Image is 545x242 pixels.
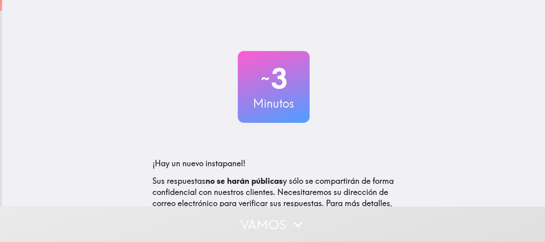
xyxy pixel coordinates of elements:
[260,67,271,91] span: ~
[152,158,245,168] span: ¡Hay un nuevo instapanel!
[152,175,395,220] p: Sus respuestas y sólo se compartirán de forma confidencial con nuestros clientes. Necesitaremos s...
[238,95,310,112] h3: Minutos
[205,176,283,186] b: no se harán públicas
[238,62,310,95] h2: 3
